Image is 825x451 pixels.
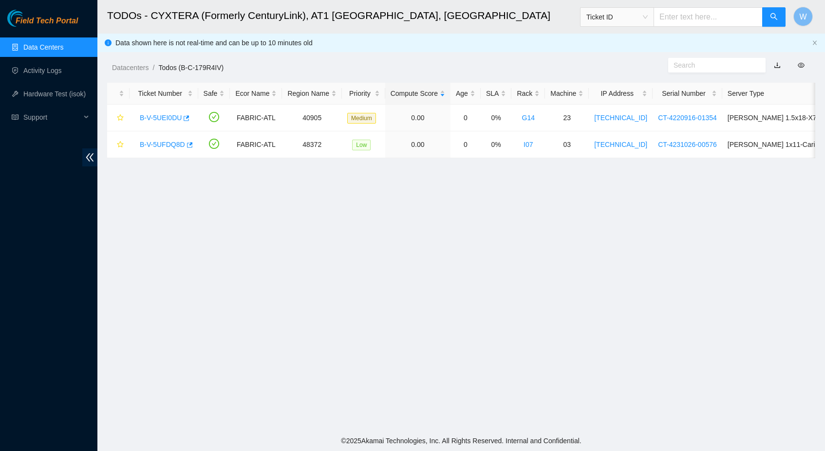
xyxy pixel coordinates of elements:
a: Akamai TechnologiesField Tech Portal [7,18,78,30]
td: FABRIC-ATL [230,131,282,158]
footer: © 2025 Akamai Technologies, Inc. All Rights Reserved. Internal and Confidential. [97,431,825,451]
td: 23 [545,105,589,131]
button: W [793,7,813,26]
a: Hardware Test (isok) [23,90,86,98]
span: W [799,11,806,23]
td: 0% [481,105,511,131]
td: 48372 [282,131,342,158]
td: 0.00 [385,105,450,131]
span: Ticket ID [586,10,648,24]
a: CT-4231026-00576 [658,141,717,148]
td: 0.00 [385,131,450,158]
span: read [12,114,19,121]
td: 0% [481,131,511,158]
span: eye [798,62,805,69]
a: B-V-5UEI0DU [140,114,182,122]
span: check-circle [209,112,219,122]
td: 03 [545,131,589,158]
td: 40905 [282,105,342,131]
button: star [112,110,124,126]
td: FABRIC-ATL [230,105,282,131]
button: star [112,137,124,152]
span: Low [352,140,371,150]
input: Search [674,60,752,71]
a: Todos (B-C-179R4IV) [158,64,224,72]
a: [TECHNICAL_ID] [594,114,647,122]
span: star [117,141,124,149]
a: Activity Logs [23,67,62,74]
input: Enter text here... [654,7,763,27]
a: Data Centers [23,43,63,51]
span: star [117,114,124,122]
a: download [774,61,781,69]
span: Medium [347,113,376,124]
a: Datacenters [112,64,149,72]
img: Akamai Technologies [7,10,49,27]
a: [TECHNICAL_ID] [594,141,647,148]
span: Support [23,108,81,127]
td: 0 [450,131,481,158]
button: close [812,40,818,46]
button: download [767,57,788,73]
a: G14 [522,114,535,122]
td: 0 [450,105,481,131]
span: check-circle [209,139,219,149]
a: I07 [524,141,533,148]
span: Field Tech Portal [16,17,78,26]
a: CT-4220916-01354 [658,114,717,122]
span: double-left [82,148,97,166]
button: search [762,7,786,27]
span: / [152,64,154,72]
a: B-V-5UFDQ8D [140,141,185,148]
span: search [770,13,778,22]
